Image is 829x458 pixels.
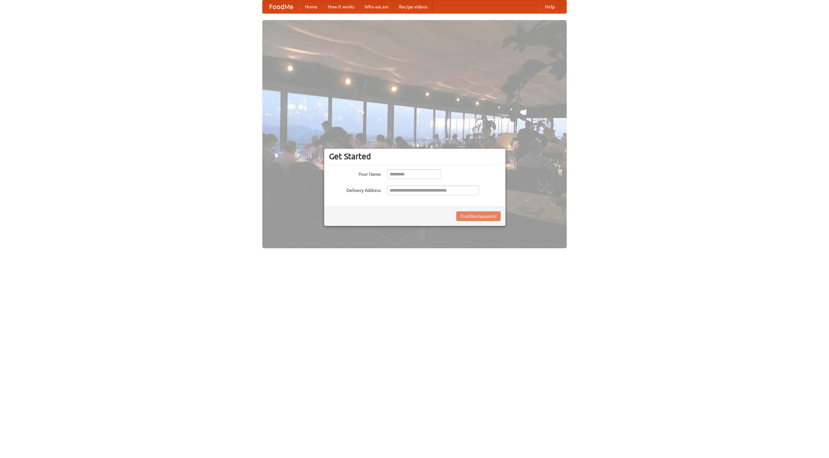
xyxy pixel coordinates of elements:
a: How it works [323,0,359,13]
label: Your Name [329,169,381,177]
a: FoodMe [263,0,300,13]
button: Find Restaurants! [456,211,501,221]
a: Home [300,0,323,13]
a: Who we are [359,0,394,13]
h3: Get Started [329,151,501,161]
label: Delivery Address [329,185,381,194]
a: Recipe videos [394,0,433,13]
a: Help [540,0,560,13]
